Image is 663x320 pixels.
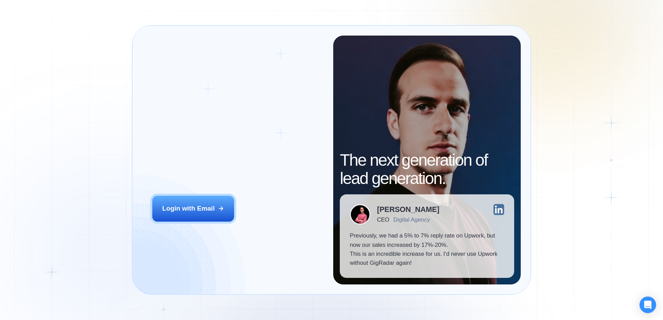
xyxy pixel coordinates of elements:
button: Login with Email [152,196,234,221]
div: Login with Email [162,204,215,213]
div: Open Intercom Messenger [640,297,656,313]
p: Previously, we had a 5% to 7% reply rate on Upwork, but now our sales increased by 17%-20%. This ... [350,231,504,268]
div: [PERSON_NAME] [377,206,440,213]
div: Digital Agency [393,216,430,223]
div: CEO [377,216,389,223]
h2: The next generation of lead generation. [340,151,514,188]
